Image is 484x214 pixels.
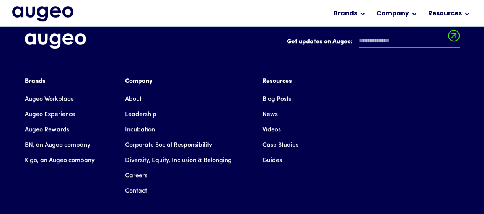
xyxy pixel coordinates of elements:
form: Email Form [287,33,460,52]
div: Resources [262,77,298,86]
a: About [125,91,142,107]
div: Company [376,9,409,18]
a: Diversity, Equity, Inclusion & Belonging [125,153,232,168]
div: Resources [428,9,461,18]
a: Contact [125,183,147,199]
a: Videos [262,122,281,137]
a: home [12,6,73,22]
a: Case Studies [262,137,298,153]
a: Blog Posts [262,91,291,107]
a: Corporate Social Responsibility [125,137,212,153]
a: Guides [262,153,282,168]
a: Leadership [125,107,156,122]
label: Get updates on Augeo: [287,37,353,46]
a: BN, an Augeo company [25,137,90,153]
div: Brands [333,9,357,18]
a: Augeo Experience [25,107,75,122]
a: Augeo Workplace [25,91,74,107]
div: Brands [25,77,95,86]
a: News [262,107,278,122]
div: Company [125,77,232,86]
a: Kigo, an Augeo company [25,153,95,168]
img: Augeo's full logo in white. [25,33,86,49]
input: Submit [448,30,460,46]
a: Augeo Rewards [25,122,69,137]
a: Incubation [125,122,155,137]
a: Careers [125,168,147,183]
